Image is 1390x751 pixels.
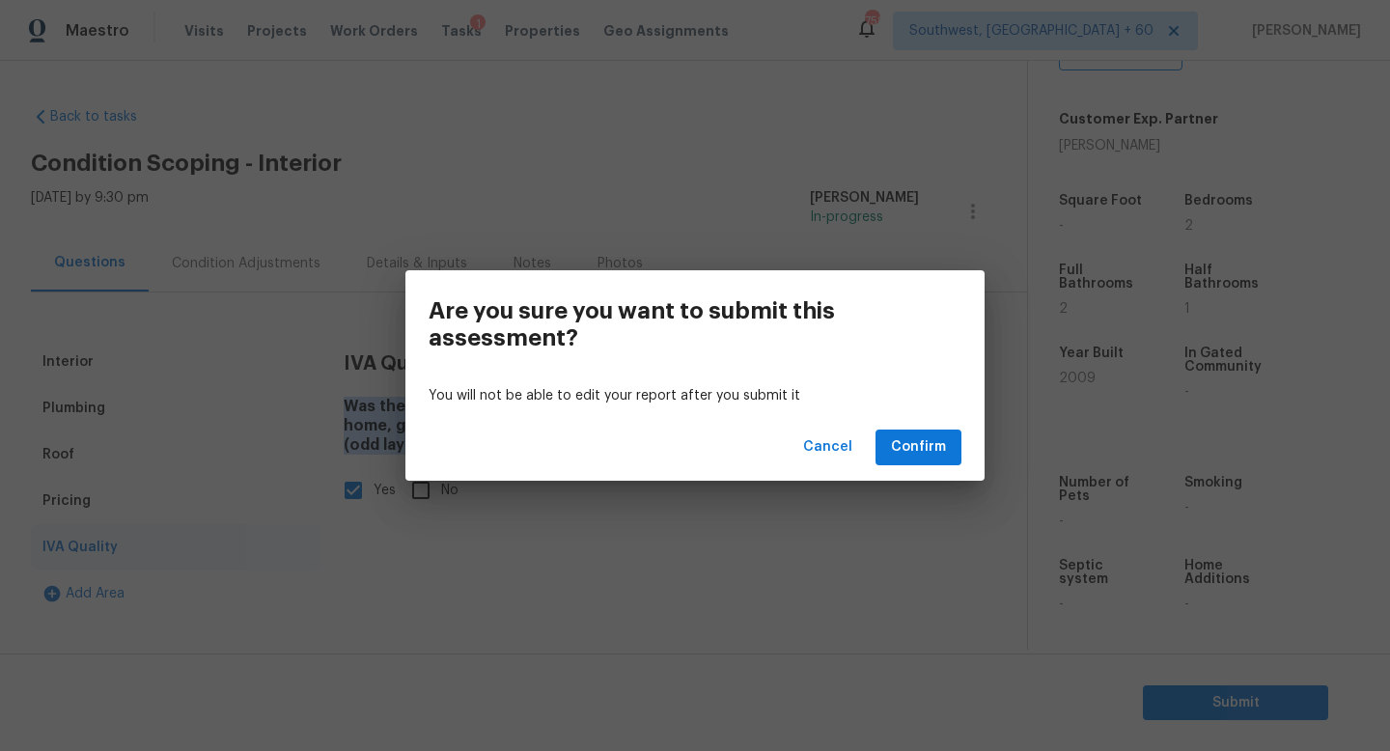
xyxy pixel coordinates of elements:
[876,430,961,465] button: Confirm
[795,430,860,465] button: Cancel
[429,297,875,351] h3: Are you sure you want to submit this assessment?
[429,386,961,406] p: You will not be able to edit your report after you submit it
[803,435,852,459] span: Cancel
[891,435,946,459] span: Confirm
